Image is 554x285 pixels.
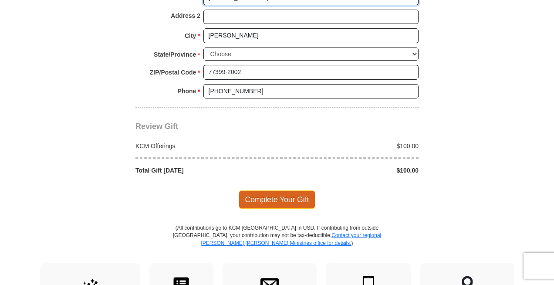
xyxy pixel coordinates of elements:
[131,166,277,175] div: Total Gift [DATE]
[131,142,277,150] div: KCM Offerings
[154,48,196,61] strong: State/Province
[178,85,196,97] strong: Phone
[239,190,316,209] span: Complete Your Gift
[172,224,382,262] p: (All contributions go to KCM [GEOGRAPHIC_DATA] in USD. If contributing from outside [GEOGRAPHIC_D...
[185,30,196,42] strong: City
[171,10,200,22] strong: Address 2
[277,166,423,175] div: $100.00
[201,232,381,246] a: Contact your regional [PERSON_NAME] [PERSON_NAME] Ministries office for details.
[135,122,178,131] span: Review Gift
[150,66,196,78] strong: ZIP/Postal Code
[277,142,423,150] div: $100.00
